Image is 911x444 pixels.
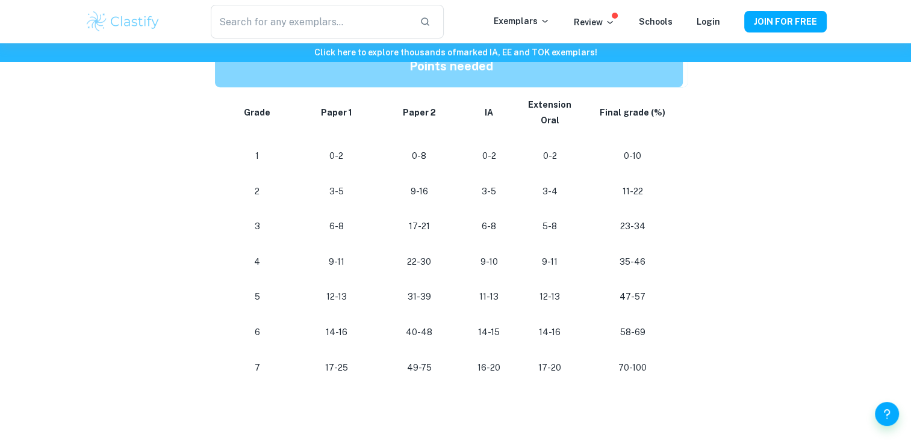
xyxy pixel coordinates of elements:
strong: Paper 1 [321,108,352,117]
p: 31-39 [387,289,451,305]
p: 9-11 [305,254,368,270]
img: Clastify logo [85,10,161,34]
p: 17-25 [305,360,368,376]
strong: Points needed [409,59,493,73]
p: 0-2 [527,148,573,164]
p: 5-8 [527,218,573,235]
p: 70-100 [592,360,673,376]
p: 12-13 [305,289,368,305]
p: 14-16 [527,324,573,341]
p: 6 [229,324,285,341]
p: 16-20 [470,360,508,376]
p: 0-10 [592,148,673,164]
p: 4 [229,254,285,270]
p: 9-11 [527,254,573,270]
p: 3-5 [470,183,508,200]
button: Help and Feedback [875,402,899,426]
p: 3-4 [527,183,573,200]
p: 0-2 [470,148,508,164]
p: 2 [229,183,285,200]
p: 12-13 [527,289,573,305]
p: 3 [229,218,285,235]
strong: IA [485,108,493,117]
p: 0-8 [387,148,451,164]
p: 14-15 [470,324,508,341]
a: Login [697,17,720,26]
p: 6-8 [470,218,508,235]
p: 9-10 [470,254,508,270]
p: 1 [229,148,285,164]
strong: Extension Oral [528,100,571,126]
a: Schools [639,17,673,26]
h6: Click here to explore thousands of marked IA, EE and TOK exemplars ! [2,46,909,59]
p: 0-2 [305,148,368,164]
p: 6-8 [305,218,368,235]
p: 11-13 [470,289,508,305]
p: Exemplars [494,14,550,28]
input: Search for any exemplars... [211,5,409,39]
p: 49-75 [387,360,451,376]
p: 5 [229,289,285,305]
p: Review [574,16,615,29]
strong: Grade [244,108,270,117]
strong: Paper 2 [403,108,436,117]
p: 23-34 [592,218,673,235]
p: 7 [229,360,285,376]
p: 47-57 [592,289,673,305]
p: 40-48 [387,324,451,341]
p: 22-30 [387,254,451,270]
p: 9-16 [387,183,451,200]
strong: Final grade (%) [600,108,665,117]
p: 17-21 [387,218,451,235]
button: JOIN FOR FREE [744,11,827,32]
p: 17-20 [527,360,573,376]
p: 3-5 [305,183,368,200]
p: 58-69 [592,324,673,341]
p: 35-46 [592,254,673,270]
p: 14-16 [305,324,368,341]
p: 11-22 [592,183,673,200]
